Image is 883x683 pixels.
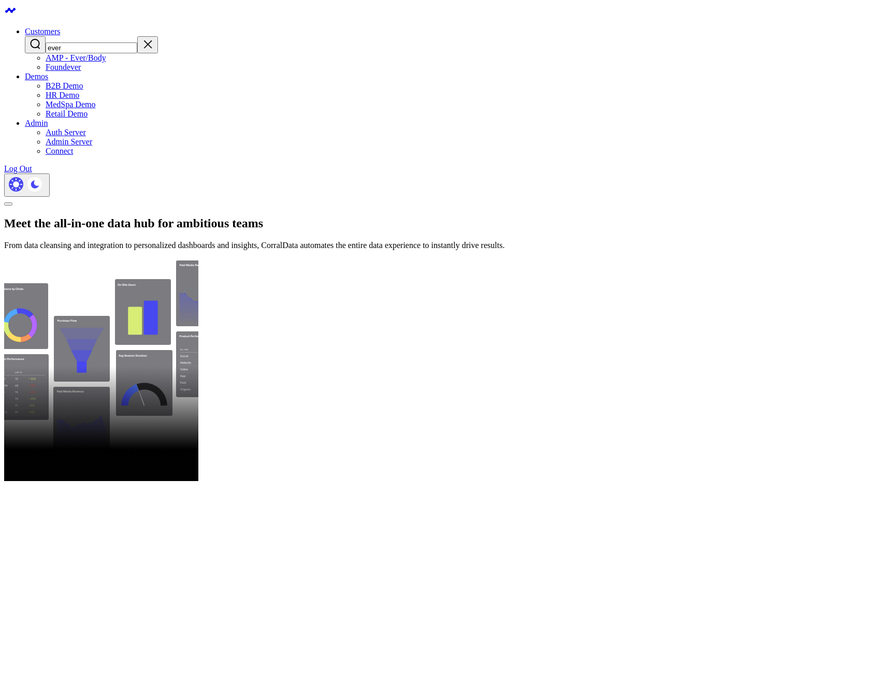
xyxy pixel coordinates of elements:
[46,63,81,71] a: Foundever
[46,53,106,62] a: AMP - Ever/Body
[46,128,86,137] a: Auth Server
[46,81,83,90] a: B2B Demo
[46,137,92,146] a: Admin Server
[4,216,879,230] h1: Meet the all-in-one data hub for ambitious teams
[46,147,73,155] a: Connect
[4,241,879,250] p: From data cleansing and integration to personalized dashboards and insights, CorralData automates...
[25,119,48,127] a: Admin
[4,164,32,173] a: Log Out
[137,36,158,53] button: Clear search
[25,36,46,53] button: Search customers button
[46,100,95,109] a: MedSpa Demo
[25,27,60,36] a: Customers
[46,42,137,53] input: Search customers input
[46,91,79,99] a: HR Demo
[25,72,48,81] a: Demos
[46,109,88,118] a: Retail Demo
